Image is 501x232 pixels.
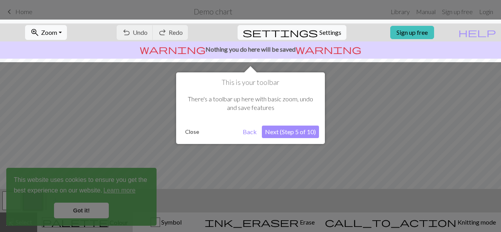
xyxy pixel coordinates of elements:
button: Next (Step 5 of 10) [262,126,319,138]
button: Back [240,126,260,138]
div: There's a toolbar up here with basic zoom, undo and save features [182,87,319,120]
h1: This is your toolbar [182,78,319,87]
button: Close [182,126,202,138]
div: This is your toolbar [176,72,325,144]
